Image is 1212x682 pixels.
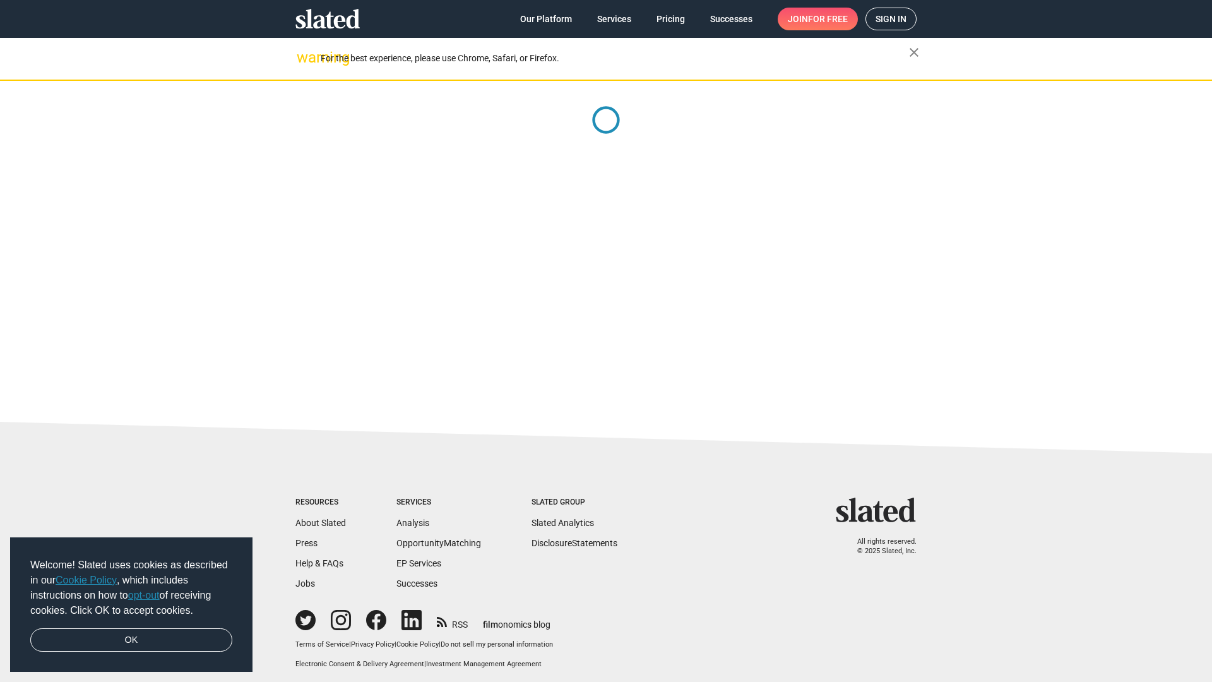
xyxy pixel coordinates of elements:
[906,45,922,60] mat-icon: close
[349,640,351,649] span: |
[437,611,468,631] a: RSS
[483,619,498,630] span: film
[788,8,848,30] span: Join
[876,8,906,30] span: Sign in
[10,537,252,673] div: cookieconsent
[351,640,395,649] a: Privacy Policy
[808,8,848,30] span: for free
[865,8,917,30] a: Sign in
[532,518,594,528] a: Slated Analytics
[295,538,318,548] a: Press
[295,558,343,568] a: Help & FAQs
[510,8,582,30] a: Our Platform
[295,660,424,668] a: Electronic Consent & Delivery Agreement
[532,538,617,548] a: DisclosureStatements
[778,8,858,30] a: Joinfor free
[396,558,441,568] a: EP Services
[56,575,117,585] a: Cookie Policy
[439,640,441,649] span: |
[295,518,346,528] a: About Slated
[396,498,481,508] div: Services
[295,578,315,589] a: Jobs
[483,609,550,631] a: filmonomics blog
[297,50,312,65] mat-icon: warning
[128,590,160,601] a: opt-out
[396,578,437,589] a: Successes
[597,8,631,30] span: Services
[396,640,439,649] a: Cookie Policy
[656,8,685,30] span: Pricing
[321,50,909,67] div: For the best experience, please use Chrome, Safari, or Firefox.
[646,8,695,30] a: Pricing
[844,537,917,556] p: All rights reserved. © 2025 Slated, Inc.
[295,640,349,649] a: Terms of Service
[710,8,752,30] span: Successes
[30,558,232,618] span: Welcome! Slated uses cookies as described in our , which includes instructions on how to of recei...
[520,8,572,30] span: Our Platform
[396,538,481,548] a: OpportunityMatching
[700,8,763,30] a: Successes
[295,498,346,508] div: Resources
[532,498,617,508] div: Slated Group
[587,8,641,30] a: Services
[424,660,426,668] span: |
[441,640,553,650] button: Do not sell my personal information
[396,518,429,528] a: Analysis
[395,640,396,649] span: |
[30,628,232,652] a: dismiss cookie message
[426,660,542,668] a: Investment Management Agreement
